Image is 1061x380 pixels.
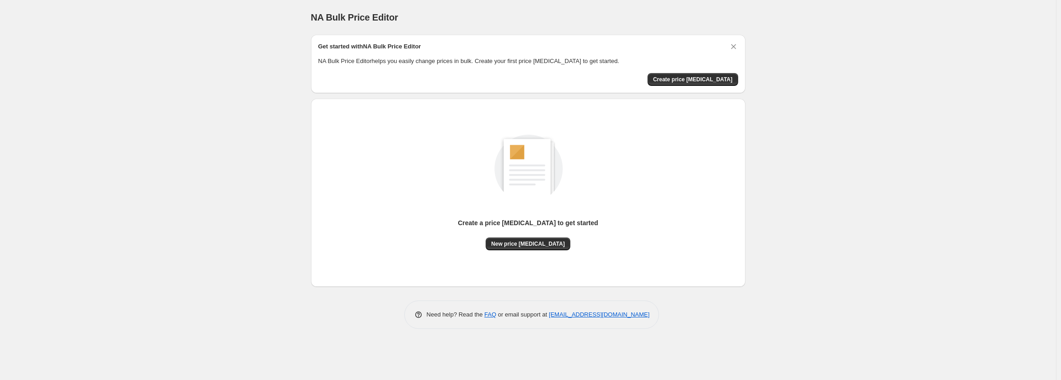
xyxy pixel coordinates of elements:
button: Create price change job [648,73,738,86]
span: New price [MEDICAL_DATA] [491,240,565,248]
a: FAQ [484,311,496,318]
p: Create a price [MEDICAL_DATA] to get started [458,218,598,227]
span: Need help? Read the [427,311,485,318]
a: [EMAIL_ADDRESS][DOMAIN_NAME] [549,311,649,318]
p: NA Bulk Price Editor helps you easily change prices in bulk. Create your first price [MEDICAL_DAT... [318,57,738,66]
h2: Get started with NA Bulk Price Editor [318,42,421,51]
span: Create price [MEDICAL_DATA] [653,76,733,83]
button: Dismiss card [729,42,738,51]
button: New price [MEDICAL_DATA] [486,237,570,250]
span: NA Bulk Price Editor [311,12,398,22]
span: or email support at [496,311,549,318]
